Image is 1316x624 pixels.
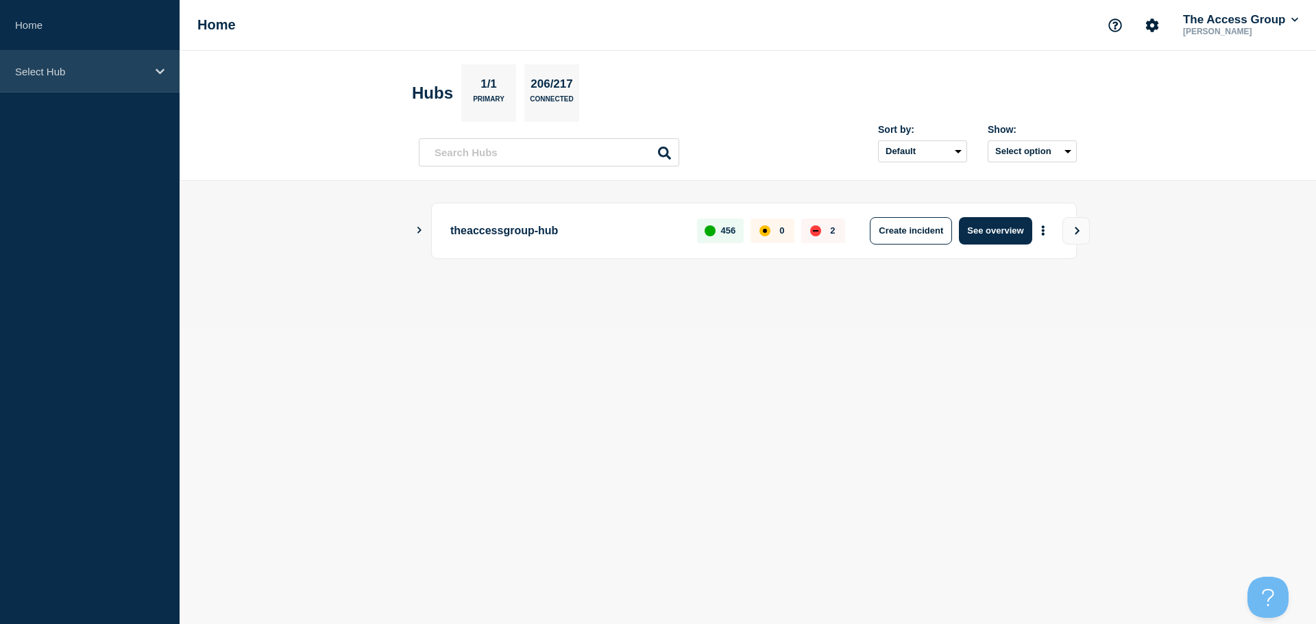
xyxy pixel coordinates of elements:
[721,225,736,236] p: 456
[197,17,236,33] h1: Home
[419,138,679,166] input: Search Hubs
[526,77,578,95] p: 206/217
[530,95,573,110] p: Connected
[473,95,504,110] p: Primary
[15,66,147,77] p: Select Hub
[1062,217,1090,245] button: View
[779,225,784,236] p: 0
[412,84,453,103] h2: Hubs
[705,225,716,236] div: up
[988,124,1077,135] div: Show:
[476,77,502,95] p: 1/1
[1180,13,1301,27] button: The Access Group
[1180,27,1301,36] p: [PERSON_NAME]
[1034,218,1052,243] button: More actions
[878,124,967,135] div: Sort by:
[870,217,952,245] button: Create incident
[1247,577,1289,618] iframe: Help Scout Beacon - Open
[810,225,821,236] div: down
[1138,11,1167,40] button: Account settings
[878,140,967,162] select: Sort by
[1101,11,1130,40] button: Support
[450,217,681,245] p: theaccessgroup-hub
[988,140,1077,162] button: Select option
[759,225,770,236] div: affected
[959,217,1032,245] button: See overview
[830,225,835,236] p: 2
[416,225,423,236] button: Show Connected Hubs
